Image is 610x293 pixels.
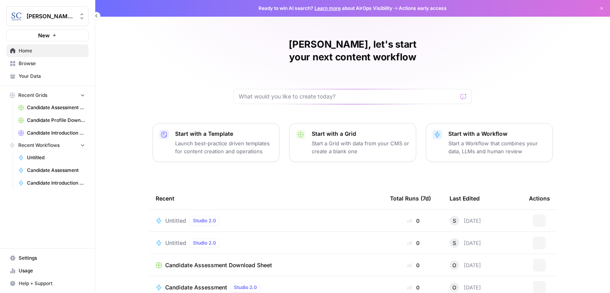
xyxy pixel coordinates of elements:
[234,38,472,64] h1: [PERSON_NAME], let's start your next content workflow
[15,127,89,139] a: Candidate Introduction Download Sheet
[175,139,273,155] p: Launch best-practice driven templates for content creation and operations
[315,5,341,11] a: Learn more
[390,261,437,269] div: 0
[27,179,85,187] span: Candidate Introduction and Profile
[453,217,456,225] span: S
[390,283,437,291] div: 0
[19,267,85,274] span: Usage
[156,261,377,269] a: Candidate Assessment Download Sheet
[165,239,186,247] span: Untitled
[15,101,89,114] a: Candidate Assessment Download Sheet
[6,44,89,57] a: Home
[450,283,481,292] div: [DATE]
[289,123,416,162] button: Start with a GridStart a Grid with data from your CMS or create a blank one
[38,31,50,39] span: New
[450,187,480,209] div: Last Edited
[239,93,457,100] input: What would you like to create today?
[6,89,89,101] button: Recent Grids
[390,187,431,209] div: Total Runs (7d)
[193,217,216,224] span: Studio 2.0
[450,216,481,226] div: [DATE]
[165,283,227,291] span: Candidate Assessment
[27,154,85,161] span: Untitled
[450,238,481,248] div: [DATE]
[6,139,89,151] button: Recent Workflows
[234,284,257,291] span: Studio 2.0
[18,142,60,149] span: Recent Workflows
[450,260,481,270] div: [DATE]
[18,92,47,99] span: Recent Grids
[156,283,377,292] a: Candidate AssessmentStudio 2.0
[27,117,85,124] span: Candidate Profile Download Sheet
[448,130,546,138] p: Start with a Workflow
[452,283,456,291] span: O
[19,254,85,262] span: Settings
[390,217,437,225] div: 0
[6,277,89,290] button: Help + Support
[15,177,89,189] a: Candidate Introduction and Profile
[165,217,186,225] span: Untitled
[165,261,272,269] span: Candidate Assessment Download Sheet
[15,114,89,127] a: Candidate Profile Download Sheet
[312,139,409,155] p: Start a Grid with data from your CMS or create a blank one
[6,70,89,83] a: Your Data
[529,187,550,209] div: Actions
[193,239,216,247] span: Studio 2.0
[27,129,85,137] span: Candidate Introduction Download Sheet
[399,5,447,12] span: Actions early access
[15,151,89,164] a: Untitled
[6,252,89,264] a: Settings
[152,123,280,162] button: Start with a TemplateLaunch best-practice driven templates for content creation and operations
[390,239,437,247] div: 0
[6,29,89,41] button: New
[6,57,89,70] a: Browse
[9,9,23,23] img: Stanton Chase Nashville Logo
[156,187,377,209] div: Recent
[6,6,89,26] button: Workspace: Stanton Chase Nashville
[453,239,456,247] span: S
[156,238,377,248] a: UntitledStudio 2.0
[448,139,546,155] p: Start a Workflow that combines your data, LLMs and human review
[175,130,273,138] p: Start with a Template
[312,130,409,138] p: Start with a Grid
[452,261,456,269] span: O
[19,60,85,67] span: Browse
[259,5,392,12] span: Ready to win AI search? about AirOps Visibility
[19,73,85,80] span: Your Data
[27,104,85,111] span: Candidate Assessment Download Sheet
[27,12,75,20] span: [PERSON_NAME] [GEOGRAPHIC_DATA]
[426,123,553,162] button: Start with a WorkflowStart a Workflow that combines your data, LLMs and human review
[19,280,85,287] span: Help + Support
[6,264,89,277] a: Usage
[15,164,89,177] a: Candidate Assessment
[19,47,85,54] span: Home
[27,167,85,174] span: Candidate Assessment
[156,216,377,226] a: UntitledStudio 2.0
